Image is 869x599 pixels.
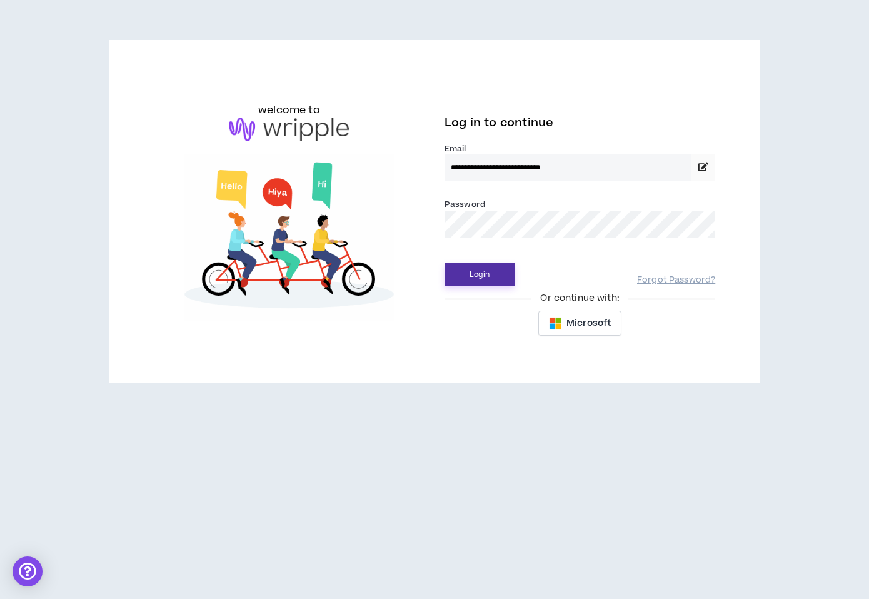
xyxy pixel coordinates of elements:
[445,199,485,210] label: Password
[13,556,43,586] div: Open Intercom Messenger
[637,274,715,286] a: Forgot Password?
[258,103,320,118] h6: welcome to
[566,316,611,330] span: Microsoft
[531,291,628,305] span: Or continue with:
[445,143,715,154] label: Email
[538,311,621,336] button: Microsoft
[229,118,349,141] img: logo-brand.png
[154,154,424,321] img: Welcome to Wripple
[445,115,553,131] span: Log in to continue
[445,263,515,286] button: Login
